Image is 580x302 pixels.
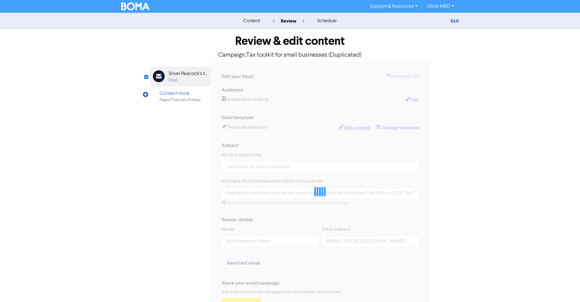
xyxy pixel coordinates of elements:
div: Connect morePages/Channels/Profiles [150,87,211,106]
div: Silver Peacock's teamEmail [150,67,211,87]
img: BOMA Logo [121,2,150,10]
div: Silver Peacock's team [169,70,208,77]
a: Goldi MBD [422,2,459,11]
h1: Review & edit content [150,34,430,48]
iframe: Chat Widget [550,273,580,302]
a: Exit [451,18,459,24]
div: content [243,17,260,25]
div: schedule [317,17,337,25]
div: Email [169,77,178,83]
div: Connect more [160,90,201,97]
a: Support & Resources [365,2,422,11]
div: review [273,17,304,25]
p: Campaign: Tax toolkit for small businesses (Duplicated) [150,51,430,60]
div: Pages/Channels/Profiles [160,97,201,103]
